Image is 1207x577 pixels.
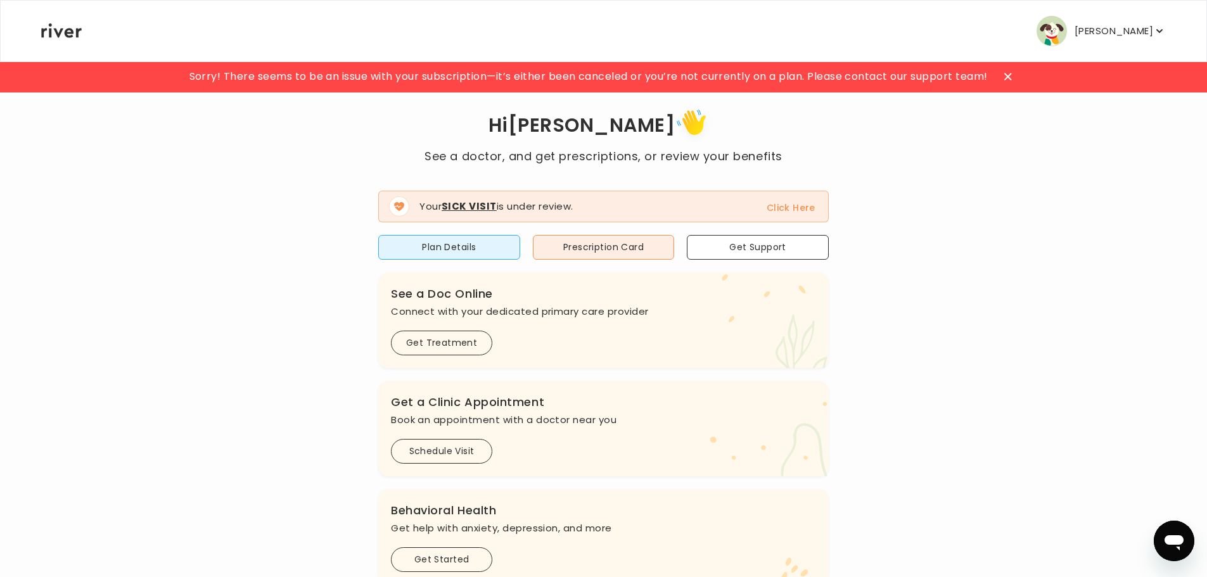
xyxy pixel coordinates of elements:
iframe: Button to launch messaging window [1154,521,1194,561]
button: Get Started [391,547,492,572]
p: [PERSON_NAME] [1075,22,1153,40]
h1: Hi [PERSON_NAME] [425,105,782,148]
button: Get Treatment [391,331,492,355]
button: Schedule Visit [391,439,492,464]
span: Sorry! There seems to be an issue with your subscription—it’s either been canceled or you’re not ... [189,68,988,86]
h3: Behavioral Health [391,502,816,519]
p: Book an appointment with a doctor near you [391,411,816,429]
p: Get help with anxiety, depression, and more [391,519,816,537]
button: Get Support [687,235,829,260]
p: See a doctor, and get prescriptions, or review your benefits [425,148,782,165]
img: user avatar [1037,16,1067,46]
button: Prescription Card [533,235,675,260]
button: Plan Details [378,235,520,260]
h3: Get a Clinic Appointment [391,393,816,411]
button: user avatar[PERSON_NAME] [1037,16,1166,46]
h3: See a Doc Online [391,285,816,303]
button: Click Here [767,200,815,215]
p: Your is under review. [419,200,573,214]
strong: Sick Visit [442,200,497,213]
p: Connect with your dedicated primary care provider [391,303,816,320]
